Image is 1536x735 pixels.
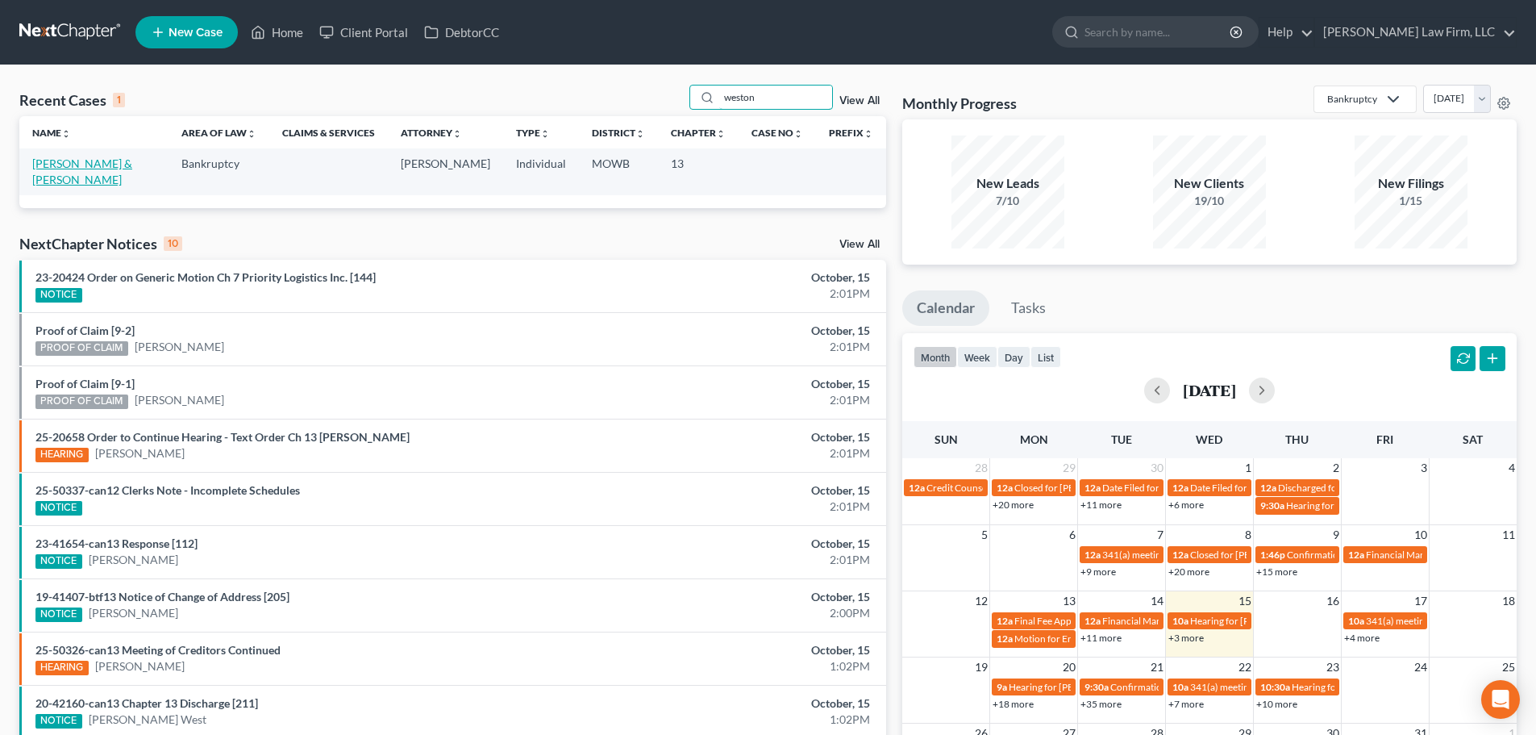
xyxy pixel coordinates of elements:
i: unfold_more [635,129,645,139]
a: +10 more [1256,698,1297,710]
a: +35 more [1080,698,1122,710]
span: 12a [997,482,1013,494]
span: 23 [1325,658,1341,677]
span: 16 [1325,591,1341,611]
span: Wed [1196,432,1222,446]
input: Search by name... [719,86,832,109]
a: Help [1259,18,1313,47]
span: 9:30a [1084,681,1109,693]
a: +20 more [993,499,1034,511]
span: Confirmation hearing for [PERSON_NAME] [1110,681,1293,693]
a: +3 more [1168,632,1204,644]
span: 12 [973,591,989,611]
span: Financial Management for [PERSON_NAME] [1102,615,1290,627]
a: DebtorCC [416,18,507,47]
span: 10a [1172,681,1188,693]
a: View All [839,239,880,250]
div: HEARING [35,661,89,675]
span: 12a [1084,615,1101,627]
td: [PERSON_NAME] [388,148,503,194]
span: Discharged for [PERSON_NAME] [1278,482,1418,494]
span: Thu [1285,432,1309,446]
span: 9:30a [1260,499,1284,512]
a: Client Portal [311,18,416,47]
div: 2:01PM [602,392,870,408]
a: 23-20424 Order on Generic Motion Ch 7 Priority Logistics Inc. [144] [35,270,376,284]
span: 12a [1172,549,1188,561]
span: Fri [1376,432,1393,446]
a: [PERSON_NAME] [95,445,185,461]
div: NOTICE [35,288,82,303]
i: unfold_more [540,129,550,139]
div: 2:00PM [602,605,870,621]
a: +9 more [1080,566,1116,578]
i: unfold_more [452,129,462,139]
span: 18 [1501,591,1517,611]
a: Typeunfold_more [516,127,550,139]
span: Hearing for [PERSON_NAME] [1286,499,1412,512]
div: New Clients [1153,174,1266,193]
span: Closed for [PERSON_NAME], Demetrielannett [1190,549,1384,561]
a: 25-50326-can13 Meeting of Creditors Continued [35,643,281,657]
a: [PERSON_NAME] [89,605,178,621]
a: [PERSON_NAME] West [89,712,206,728]
span: 29 [1061,458,1077,478]
a: Districtunfold_more [592,127,645,139]
span: 12a [997,615,1013,627]
div: October, 15 [602,695,870,712]
a: +4 more [1344,632,1380,644]
a: +11 more [1080,632,1122,644]
div: October, 15 [602,429,870,445]
a: +7 more [1168,698,1204,710]
i: unfold_more [716,129,726,139]
span: Sat [1463,432,1483,446]
div: NOTICE [35,608,82,622]
span: 12a [1084,549,1101,561]
span: 10 [1413,525,1429,545]
div: New Filings [1355,174,1467,193]
span: 11 [1501,525,1517,545]
div: PROOF OF CLAIM [35,341,128,356]
a: Chapterunfold_more [671,127,726,139]
span: 7 [1155,525,1165,545]
div: 1/15 [1355,193,1467,209]
span: 12a [997,633,1013,645]
h3: Monthly Progress [902,94,1017,113]
a: Nameunfold_more [32,127,71,139]
td: MOWB [579,148,658,194]
span: New Case [169,27,223,39]
a: [PERSON_NAME] Law Firm, LLC [1315,18,1516,47]
span: 12a [909,482,925,494]
div: 19/10 [1153,193,1266,209]
a: +20 more [1168,566,1209,578]
span: 14 [1149,591,1165,611]
div: 2:01PM [602,445,870,461]
div: 7/10 [951,193,1064,209]
a: +6 more [1168,499,1204,511]
a: Calendar [902,290,989,326]
span: 25 [1501,658,1517,677]
button: day [997,346,1030,368]
span: Hearing for 1 Big Red, LLC [1292,681,1401,693]
a: Area of Lawunfold_more [181,127,256,139]
span: 1 [1243,458,1253,478]
span: 24 [1413,658,1429,677]
div: October, 15 [602,642,870,658]
div: New Leads [951,174,1064,193]
a: [PERSON_NAME] [89,552,178,568]
span: 10a [1172,615,1188,627]
span: 341(a) meeting for [PERSON_NAME] & [PERSON_NAME] [1190,681,1431,693]
span: 6 [1068,525,1077,545]
td: Bankruptcy [169,148,269,194]
span: 3 [1419,458,1429,478]
i: unfold_more [793,129,803,139]
span: 4 [1507,458,1517,478]
div: 1:02PM [602,712,870,728]
a: [PERSON_NAME] [95,658,185,674]
input: Search by name... [1084,17,1232,47]
div: October, 15 [602,536,870,552]
div: NOTICE [35,501,82,516]
span: Confirmation hearing for Apple Central KC [1287,549,1467,561]
div: NextChapter Notices [19,234,182,253]
a: Home [243,18,311,47]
